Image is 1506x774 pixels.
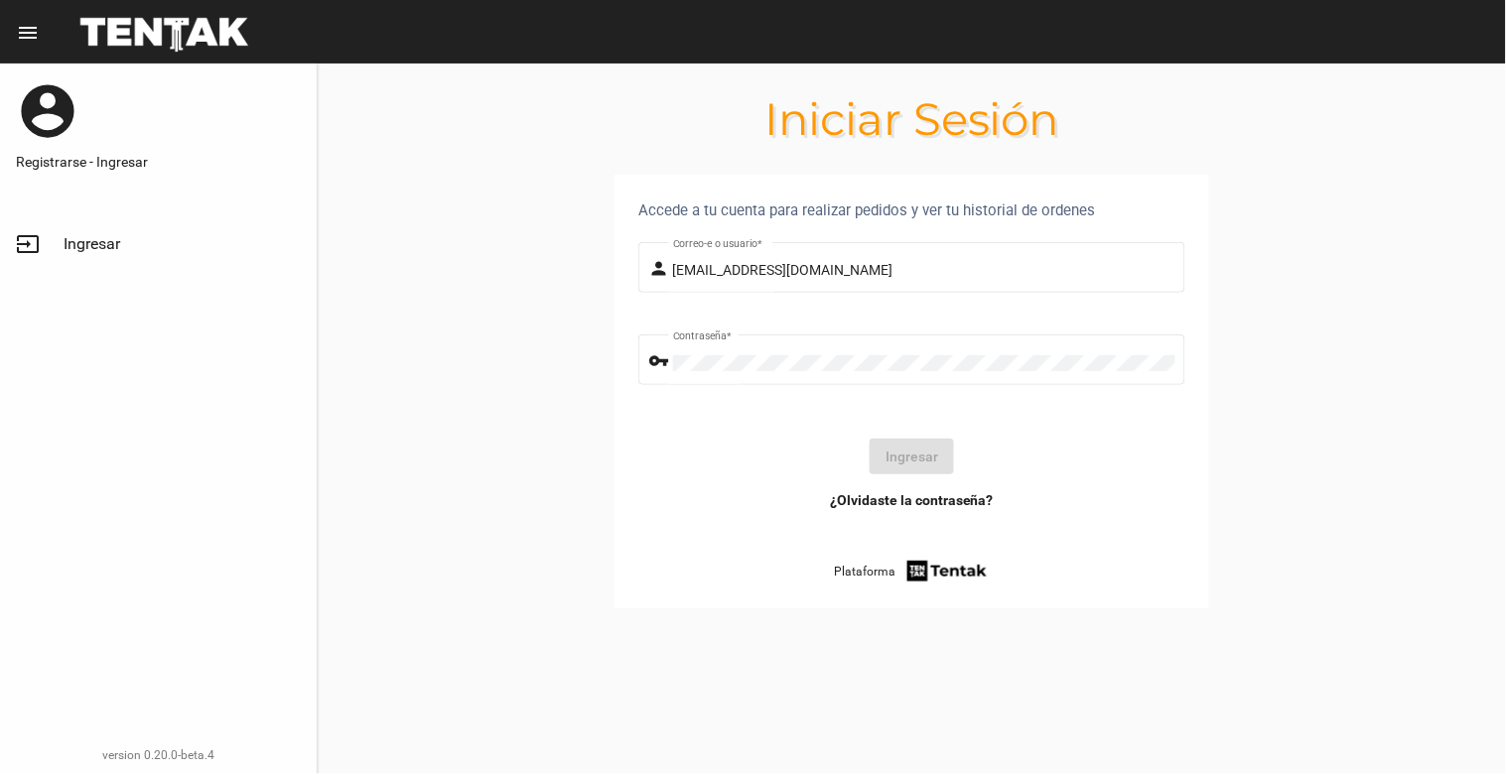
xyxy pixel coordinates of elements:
[318,103,1506,135] h1: Iniciar Sesión
[16,21,40,45] mat-icon: menu
[834,562,895,581] span: Plataforma
[638,198,1185,222] div: Accede a tu cuenta para realizar pedidos y ver tu historial de ordenes
[830,490,994,510] a: ¿Olvidaste la contraseña?
[904,558,990,584] img: tentak-firm.png
[16,79,79,143] mat-icon: account_circle
[834,558,990,584] a: Plataforma
[16,745,301,765] div: version 0.20.0-beta.4
[16,232,40,256] mat-icon: input
[16,152,301,172] a: Registrarse - Ingresar
[64,234,120,254] span: Ingresar
[649,349,673,373] mat-icon: vpn_key
[870,439,954,474] button: Ingresar
[649,257,673,281] mat-icon: person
